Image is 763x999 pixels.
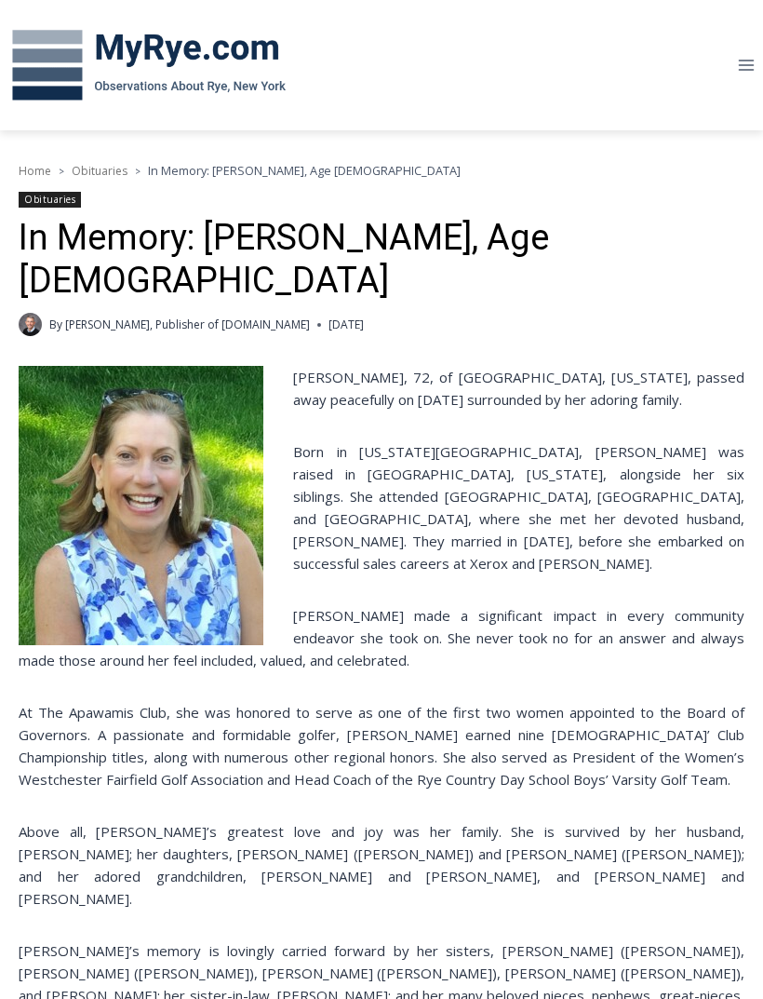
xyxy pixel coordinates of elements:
[729,50,763,79] button: Open menu
[49,316,62,333] span: By
[19,161,744,180] nav: Breadcrumbs
[135,165,141,178] span: >
[19,366,744,411] p: [PERSON_NAME], 72, of [GEOGRAPHIC_DATA], [US_STATE], passed away peacefully on [DATE] surrounded ...
[148,162,461,179] span: In Memory: [PERSON_NAME], Age [DEMOGRAPHIC_DATA]
[19,313,42,336] a: Author image
[19,217,744,302] h1: In Memory: [PERSON_NAME], Age [DEMOGRAPHIC_DATA]
[19,701,744,790] p: At The Apawamis Club, she was honored to serve as one of the first two women appointed to the Boa...
[19,440,744,574] p: Born in [US_STATE][GEOGRAPHIC_DATA], [PERSON_NAME] was raised in [GEOGRAPHIC_DATA], [US_STATE], a...
[19,163,51,179] a: Home
[19,192,81,208] a: Obituaries
[59,165,64,178] span: >
[65,317,310,332] a: [PERSON_NAME], Publisher of [DOMAIN_NAME]
[19,604,744,671] p: [PERSON_NAME] made a significant impact in every community endeavor she took on. She never took n...
[19,820,744,910] p: Above all, [PERSON_NAME]’s greatest love and joy was her family. She is survived by her husband, ...
[19,366,263,645] img: Obituary - Maryanne Bardwil Lynch IMG_5518
[72,163,127,179] a: Obituaries
[328,316,364,333] time: [DATE]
